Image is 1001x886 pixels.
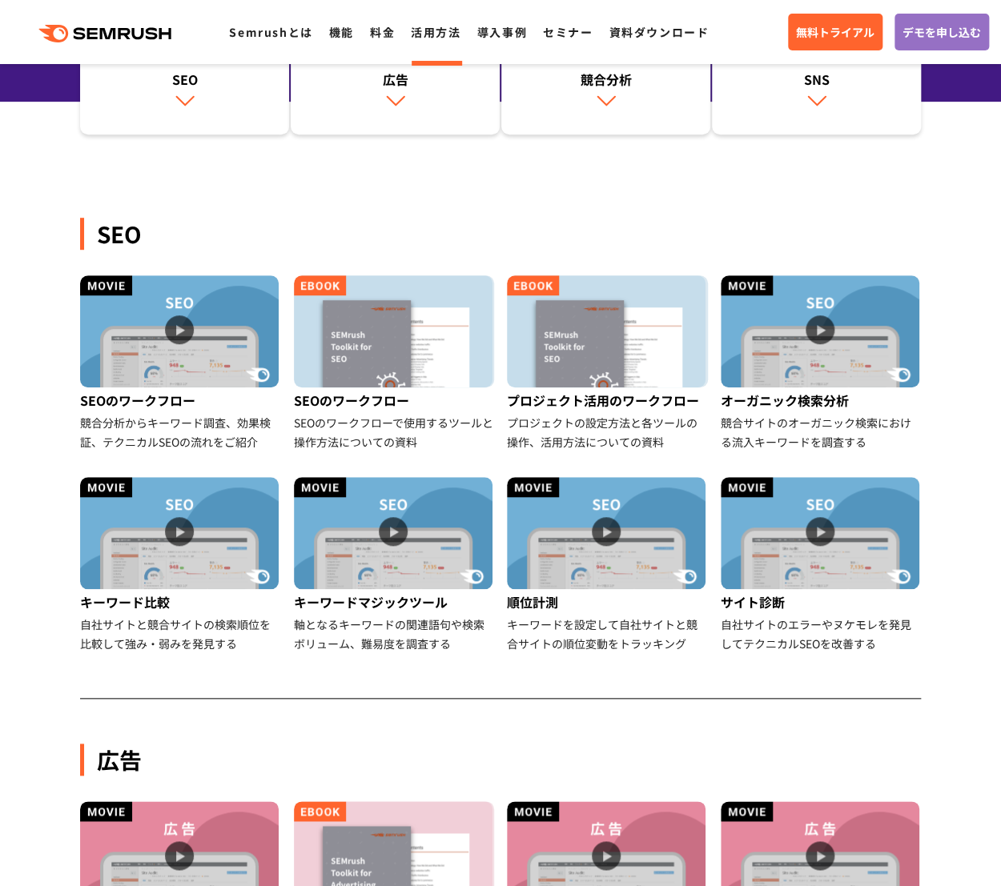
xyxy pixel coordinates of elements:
div: 広告 [299,70,492,89]
a: SEO [80,38,289,135]
a: 導入事例 [477,24,527,40]
a: セミナー [543,24,593,40]
a: オーガニック検索分析 競合サイトのオーガニック検索における流入キーワードを調査する [721,275,922,451]
div: 競合分析 [509,70,702,89]
div: SEOのワークフロー [80,387,281,413]
div: キーワード比較 [80,589,281,615]
a: 順位計測 キーワードを設定して自社サイトと競合サイトの順位変動をトラッキング [507,477,708,653]
div: プロジェクト活用のワークフロー [507,387,708,413]
div: 自社サイトと競合サイトの検索順位を比較して強み・弱みを発見する [80,615,281,653]
a: SEOのワークフロー 競合分析からキーワード調査、効果検証、テクニカルSEOの流れをご紹介 [80,275,281,451]
a: 活用方法 [411,24,460,40]
a: 料金 [370,24,395,40]
div: 順位計測 [507,589,708,615]
div: 広告 [80,744,921,776]
span: 無料トライアル [796,23,874,41]
a: 広告 [291,38,500,135]
a: Semrushとは [229,24,312,40]
a: 資料ダウンロード [609,24,709,40]
a: 機能 [329,24,354,40]
a: 競合分析 [501,38,710,135]
a: デモを申し込む [894,14,989,50]
a: キーワード比較 自社サイトと競合サイトの検索順位を比較して強み・弱みを発見する [80,477,281,653]
span: デモを申し込む [903,23,981,41]
div: 競合分析からキーワード調査、効果検証、テクニカルSEOの流れをご紹介 [80,413,281,451]
a: 無料トライアル [788,14,882,50]
div: SNS [720,70,913,89]
div: プロジェクトの設定方法と各ツールの操作、活用方法についての資料 [507,413,708,451]
div: SEO [80,218,921,250]
div: サイト診断 [721,589,922,615]
a: サイト診断 自社サイトのエラーやヌケモレを発見してテクニカルSEOを改善する [721,477,922,653]
div: オーガニック検索分析 [721,387,922,413]
div: SEOのワークフローで使用するツールと操作方法についての資料 [294,413,495,451]
a: SNS [712,38,921,135]
div: SEO [88,70,281,89]
div: SEOのワークフロー [294,387,495,413]
a: SEOのワークフロー SEOのワークフローで使用するツールと操作方法についての資料 [294,275,495,451]
div: 軸となるキーワードの関連語句や検索ボリューム、難易度を調査する [294,615,495,653]
div: 自社サイトのエラーやヌケモレを発見してテクニカルSEOを改善する [721,615,922,653]
div: 競合サイトのオーガニック検索における流入キーワードを調査する [721,413,922,451]
a: プロジェクト活用のワークフロー プロジェクトの設定方法と各ツールの操作、活用方法についての資料 [507,275,708,451]
div: キーワードマジックツール [294,589,495,615]
div: キーワードを設定して自社サイトと競合サイトの順位変動をトラッキング [507,615,708,653]
a: キーワードマジックツール 軸となるキーワードの関連語句や検索ボリューム、難易度を調査する [294,477,495,653]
